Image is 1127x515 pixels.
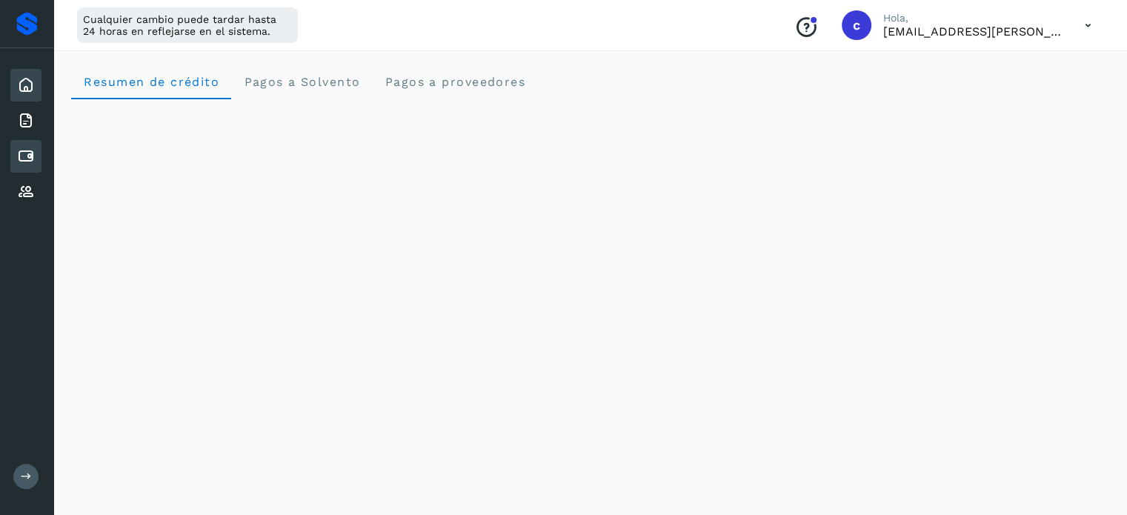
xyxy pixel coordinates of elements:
span: Pagos a Solvento [243,75,360,89]
p: Hola, [883,12,1061,24]
div: Proveedores [10,176,41,208]
span: Pagos a proveedores [384,75,525,89]
div: Inicio [10,69,41,102]
div: Facturas [10,104,41,137]
div: Cualquier cambio puede tardar hasta 24 horas en reflejarse en el sistema. [77,7,298,43]
span: Resumen de crédito [83,75,219,89]
p: coral.lorenzo@clgtransportes.com [883,24,1061,39]
div: Cuentas por pagar [10,140,41,173]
